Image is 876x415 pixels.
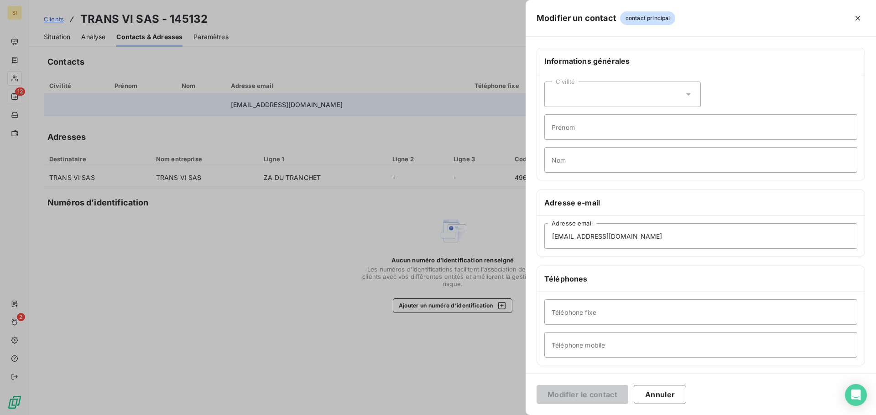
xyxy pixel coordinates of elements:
[544,299,857,325] input: placeholder
[634,385,686,404] button: Annuler
[537,385,628,404] button: Modifier le contact
[544,197,857,208] h6: Adresse e-mail
[544,332,857,358] input: placeholder
[544,147,857,173] input: placeholder
[620,11,676,25] span: contact principal
[544,223,857,249] input: placeholder
[544,114,857,140] input: placeholder
[544,56,857,67] h6: Informations générales
[544,273,857,284] h6: Téléphones
[845,384,867,406] div: Open Intercom Messenger
[537,12,616,25] h5: Modifier un contact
